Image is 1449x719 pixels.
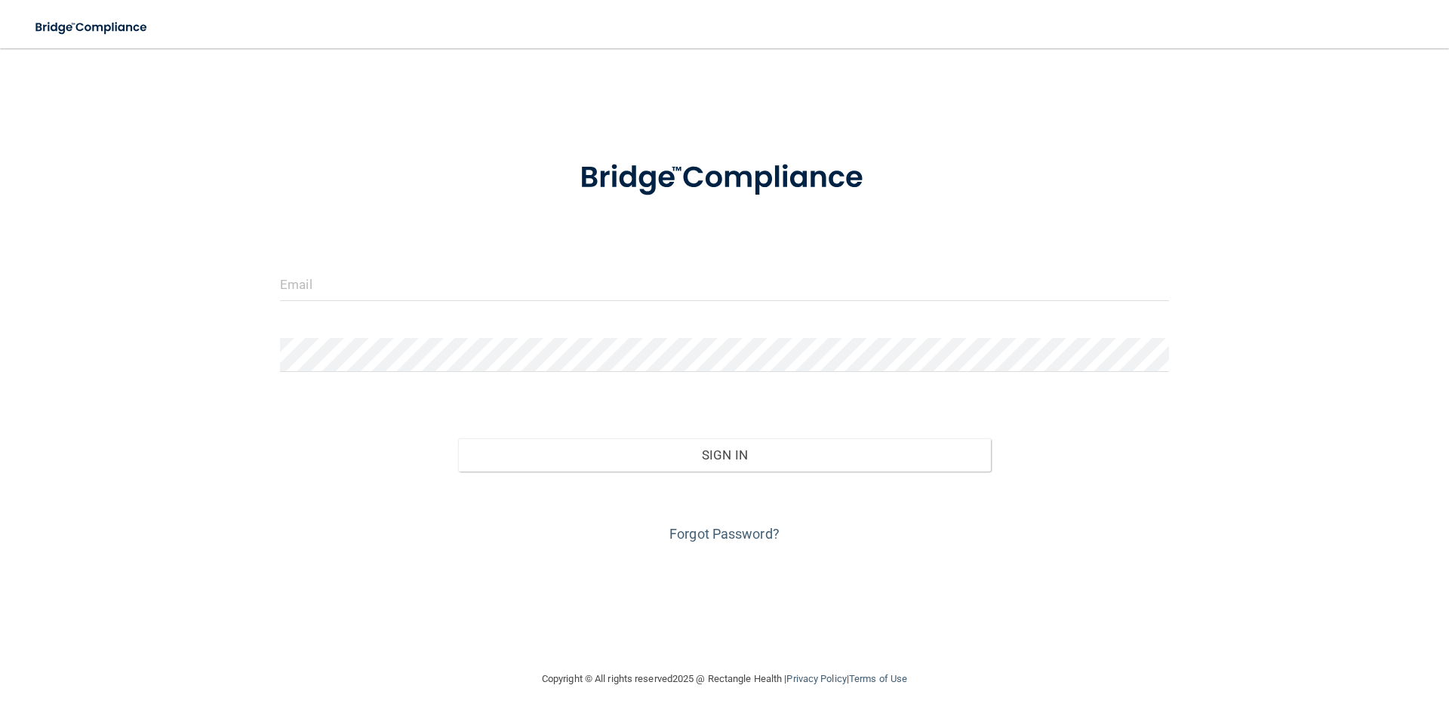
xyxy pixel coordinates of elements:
[549,139,900,217] img: bridge_compliance_login_screen.278c3ca4.svg
[23,12,162,43] img: bridge_compliance_login_screen.278c3ca4.svg
[280,267,1169,301] input: Email
[458,438,992,472] button: Sign In
[849,673,907,684] a: Terms of Use
[449,655,1000,703] div: Copyright © All rights reserved 2025 @ Rectangle Health | |
[786,673,846,684] a: Privacy Policy
[669,526,780,542] a: Forgot Password?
